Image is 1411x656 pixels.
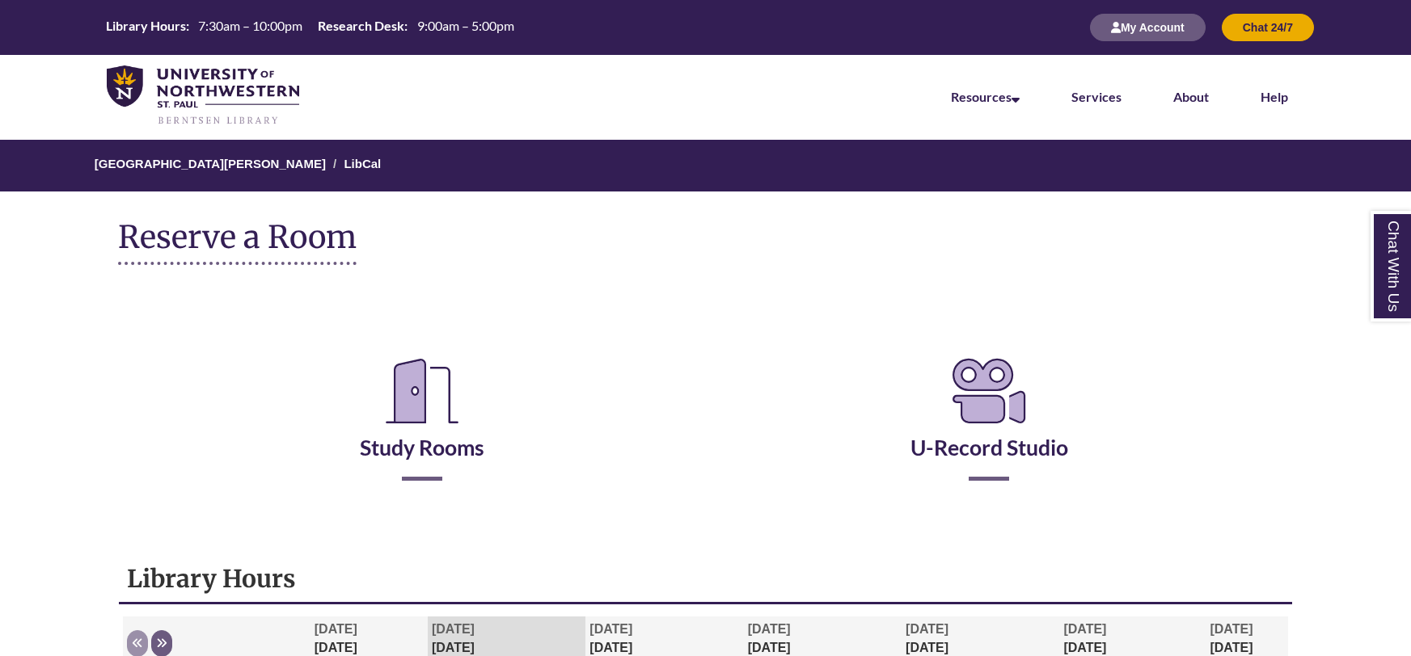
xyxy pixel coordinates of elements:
[589,622,632,636] span: [DATE]
[748,622,791,636] span: [DATE]
[1173,89,1209,104] a: About
[198,18,302,33] span: 7:30am – 10:00pm
[118,140,1293,191] nav: Breadcrumb
[99,17,192,35] th: Library Hours:
[118,220,357,265] h1: Reserve a Room
[1090,20,1206,34] a: My Account
[95,157,326,170] a: [GEOGRAPHIC_DATA][PERSON_NAME]
[311,17,410,35] th: Research Desk:
[99,17,520,36] table: Hours Today
[1210,622,1253,636] span: [DATE]
[118,305,1293,528] div: Reserve a Room
[344,157,381,170] a: LibCal
[1261,89,1288,104] a: Help
[127,563,1284,594] h1: Library Hours
[99,17,520,38] a: Hours Today
[1063,622,1106,636] span: [DATE]
[1090,14,1206,41] button: My Account
[315,622,357,636] span: [DATE]
[951,89,1020,104] a: Resources
[1222,14,1314,41] button: Chat 24/7
[1071,89,1122,104] a: Services
[107,65,299,126] img: UNWSP Library Logo
[360,394,484,460] a: Study Rooms
[910,394,1068,460] a: U-Record Studio
[417,18,514,33] span: 9:00am – 5:00pm
[1222,20,1314,34] a: Chat 24/7
[432,622,475,636] span: [DATE]
[906,622,948,636] span: [DATE]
